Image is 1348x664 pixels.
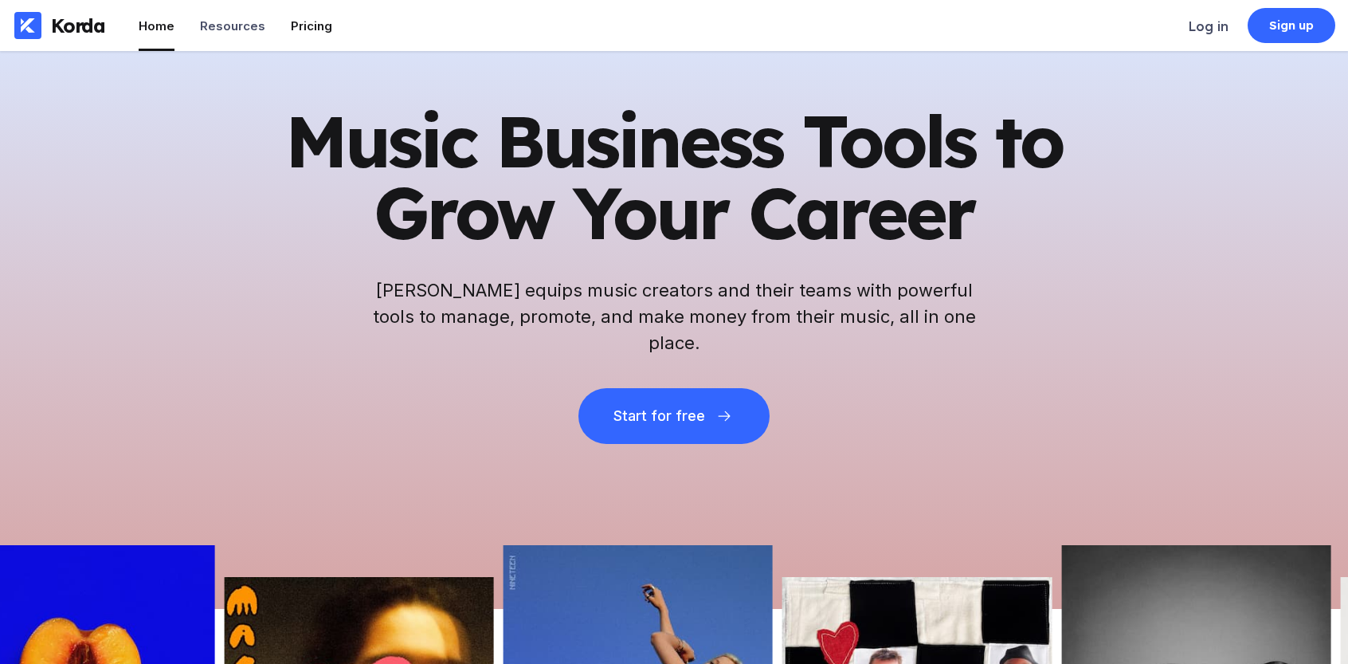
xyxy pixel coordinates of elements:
div: Pricing [291,18,332,33]
div: Resources [200,18,265,33]
div: Home [139,18,174,33]
button: Start for free [578,388,770,444]
div: Start for free [613,408,704,424]
div: Log in [1189,18,1228,34]
h2: [PERSON_NAME] equips music creators and their teams with powerful tools to manage, promote, and m... [371,277,977,356]
h1: Music Business Tools to Grow Your Career [284,105,1064,249]
div: Korda [51,14,105,37]
div: Sign up [1269,18,1315,33]
a: Sign up [1248,8,1335,43]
